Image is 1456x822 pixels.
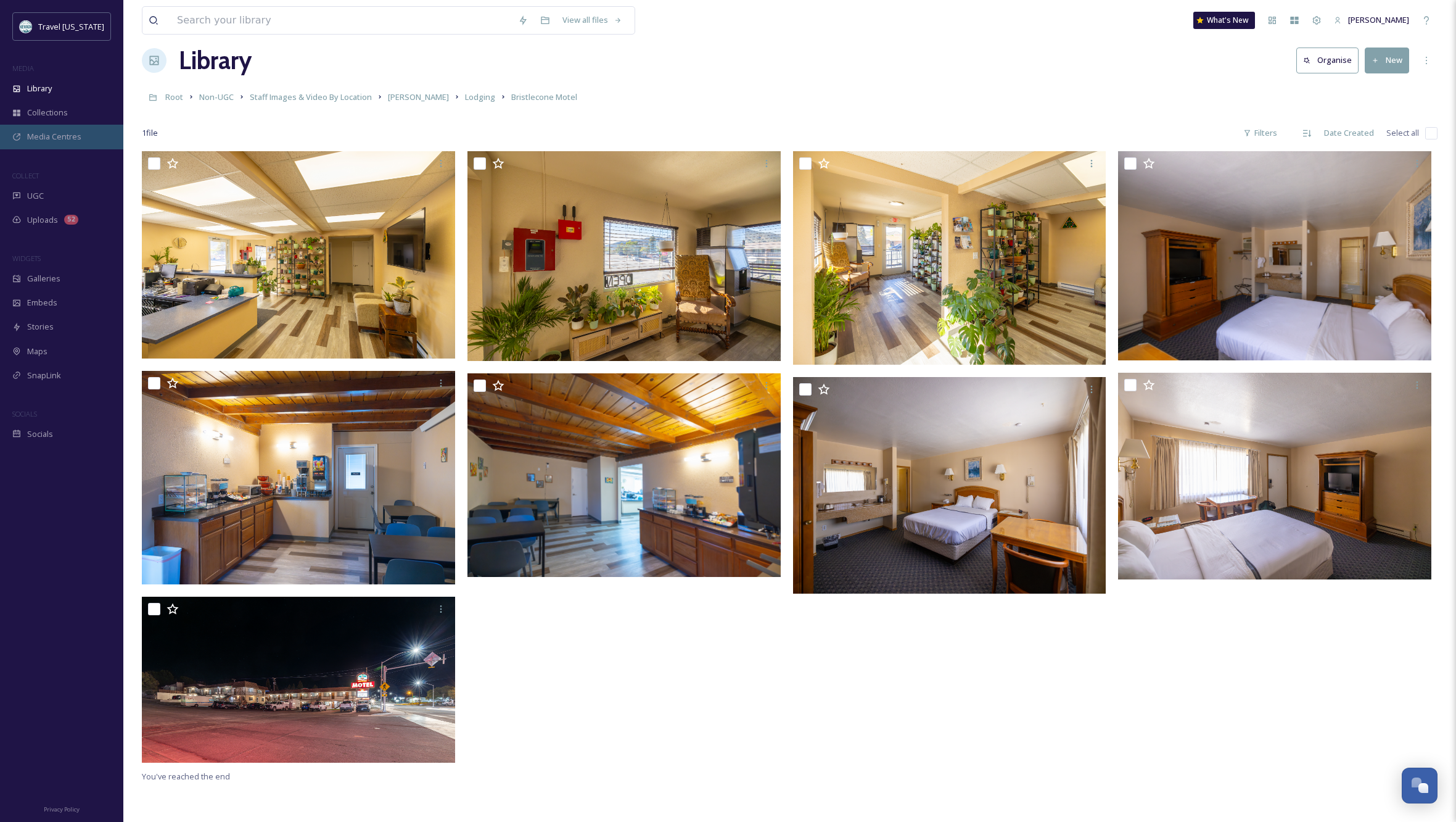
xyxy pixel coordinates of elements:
[556,8,628,32] a: View all files
[467,373,781,577] img: Bristlecone Motel (2).jpg
[44,801,80,816] a: Privacy Policy
[465,89,495,104] a: Lodging
[12,171,39,180] span: COLLECT
[27,370,61,381] span: SnapLink
[44,805,80,813] span: Privacy Policy
[793,377,1106,594] img: Bristlecone Motel (3).jpg
[1386,127,1419,139] span: Select all
[142,771,230,782] span: You've reached the end
[165,89,183,104] a: Root
[27,214,58,226] span: Uploads
[1118,151,1431,360] img: Bristlecone Motel (5).jpg
[1237,121,1283,145] div: Filters
[465,91,495,102] span: Lodging
[1318,121,1380,145] div: Date Created
[1118,373,1431,579] img: Bristlecone Motel (4).jpg
[27,190,44,202] span: UGC
[142,127,158,139] span: 1 file
[171,7,512,34] input: Search your library
[27,273,60,284] span: Galleries
[199,89,234,104] a: Non-UGC
[27,83,52,94] span: Library
[142,597,455,763] img: Bristlecone Motel.jpg
[199,91,234,102] span: Non-UGC
[142,151,455,358] img: Bristlecone Motel (8).jpg
[12,409,37,418] span: SOCIALS
[179,42,252,79] a: Library
[27,131,81,143] span: Media Centres
[27,107,68,118] span: Collections
[38,21,104,32] span: Travel [US_STATE]
[1348,14,1409,25] span: [PERSON_NAME]
[388,89,449,104] a: [PERSON_NAME]
[250,89,372,104] a: Staff Images & Video By Location
[27,346,47,357] span: Maps
[511,89,577,104] a: Bristlecone Motel
[20,20,32,33] img: download.jpeg
[165,91,183,102] span: Root
[1296,48,1359,73] button: Organise
[64,215,78,225] div: 52
[467,151,781,361] img: Bristlecone Motel (7).jpg
[27,297,57,309] span: Embeds
[12,254,41,263] span: WIDGETS
[250,91,372,102] span: Staff Images & Video By Location
[1402,768,1437,803] button: Open Chat
[142,371,455,585] img: Bristlecone Motel (1).jpg
[27,321,54,333] span: Stories
[388,91,449,102] span: [PERSON_NAME]
[1328,8,1415,32] a: [PERSON_NAME]
[12,64,34,73] span: MEDIA
[1193,12,1255,29] a: What's New
[1365,48,1409,73] button: New
[793,151,1106,365] img: Bristlecone Motel (6).jpg
[511,91,577,102] span: Bristlecone Motel
[27,428,53,440] span: Socials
